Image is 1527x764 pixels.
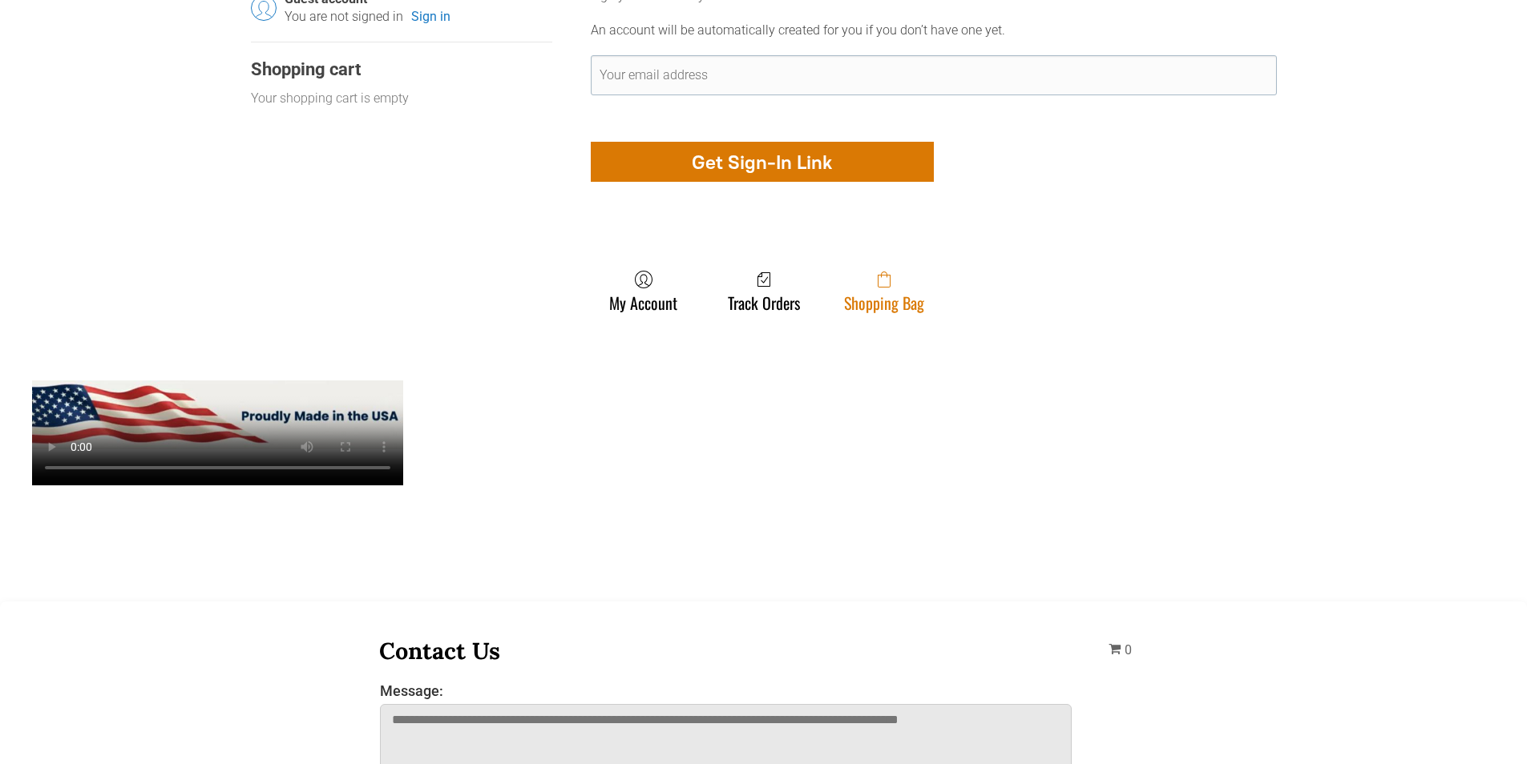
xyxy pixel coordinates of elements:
label: Message: [380,682,1073,699]
a: Sign in [411,8,450,26]
div: You are not signed in [285,8,403,26]
span: 0 [1125,642,1132,657]
h3: Contact Us [379,636,1073,665]
div: An account will be automatically created for you if you don’t have one yet. [591,22,1277,39]
div: Shopping cart [251,58,552,82]
button: Get Sign-In Link [591,142,934,182]
a: Shopping Bag [836,270,932,312]
a: Track Orders [720,270,808,312]
div: Your shopping cart is empty [251,90,409,107]
a: My Account [601,270,685,312]
input: Your email address [591,55,1277,95]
